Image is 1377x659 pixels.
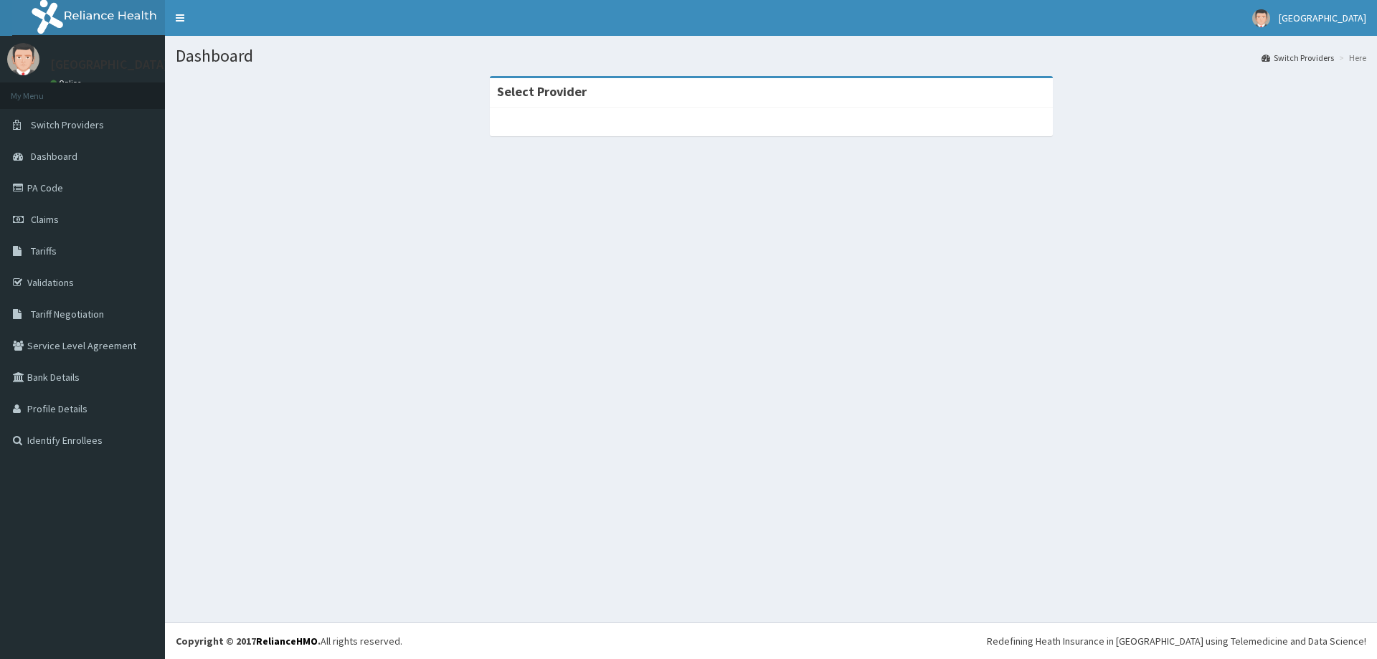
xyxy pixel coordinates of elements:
[31,245,57,257] span: Tariffs
[1335,52,1366,64] li: Here
[176,47,1366,65] h1: Dashboard
[31,308,104,321] span: Tariff Negotiation
[31,213,59,226] span: Claims
[987,634,1366,648] div: Redefining Heath Insurance in [GEOGRAPHIC_DATA] using Telemedicine and Data Science!
[497,83,587,100] strong: Select Provider
[31,118,104,131] span: Switch Providers
[50,78,85,88] a: Online
[1252,9,1270,27] img: User Image
[7,43,39,75] img: User Image
[165,622,1377,659] footer: All rights reserved.
[176,635,321,648] strong: Copyright © 2017 .
[1262,52,1334,64] a: Switch Providers
[50,58,169,71] p: [GEOGRAPHIC_DATA]
[31,150,77,163] span: Dashboard
[1279,11,1366,24] span: [GEOGRAPHIC_DATA]
[256,635,318,648] a: RelianceHMO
